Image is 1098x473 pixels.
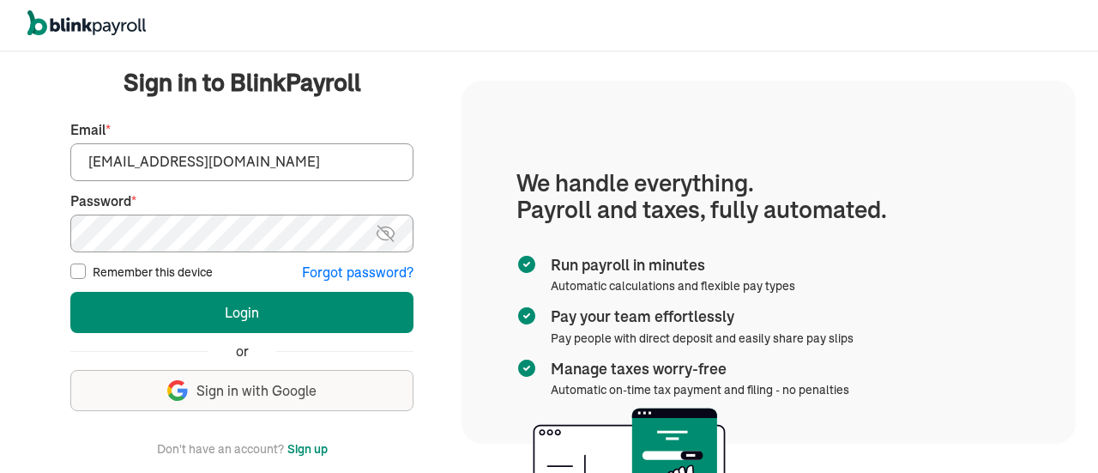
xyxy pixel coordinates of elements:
[551,358,842,380] span: Manage taxes worry-free
[196,381,317,401] span: Sign in with Google
[551,382,849,397] span: Automatic on-time tax payment and filing - no penalties
[236,342,249,361] span: or
[70,370,413,411] button: Sign in with Google
[70,292,413,333] button: Login
[70,143,413,181] input: Your email address
[93,264,213,281] label: Remember this device
[516,358,537,379] img: checkmark
[167,380,188,401] img: google
[302,263,413,282] button: Forgot password?
[157,439,284,459] span: Don't have an account?
[516,254,537,275] img: checkmark
[287,439,328,459] button: Sign up
[27,10,146,36] img: logo
[375,223,396,244] img: eye
[70,120,413,140] label: Email
[516,306,537,326] img: checkmark
[516,170,1021,223] h1: We handle everything. Payroll and taxes, fully automated.
[70,191,413,211] label: Password
[551,330,854,346] span: Pay people with direct deposit and easily share pay slips
[551,306,847,328] span: Pay your team effortlessly
[124,65,361,100] span: Sign in to BlinkPayroll
[551,278,795,294] span: Automatic calculations and flexible pay types
[551,254,788,276] span: Run payroll in minutes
